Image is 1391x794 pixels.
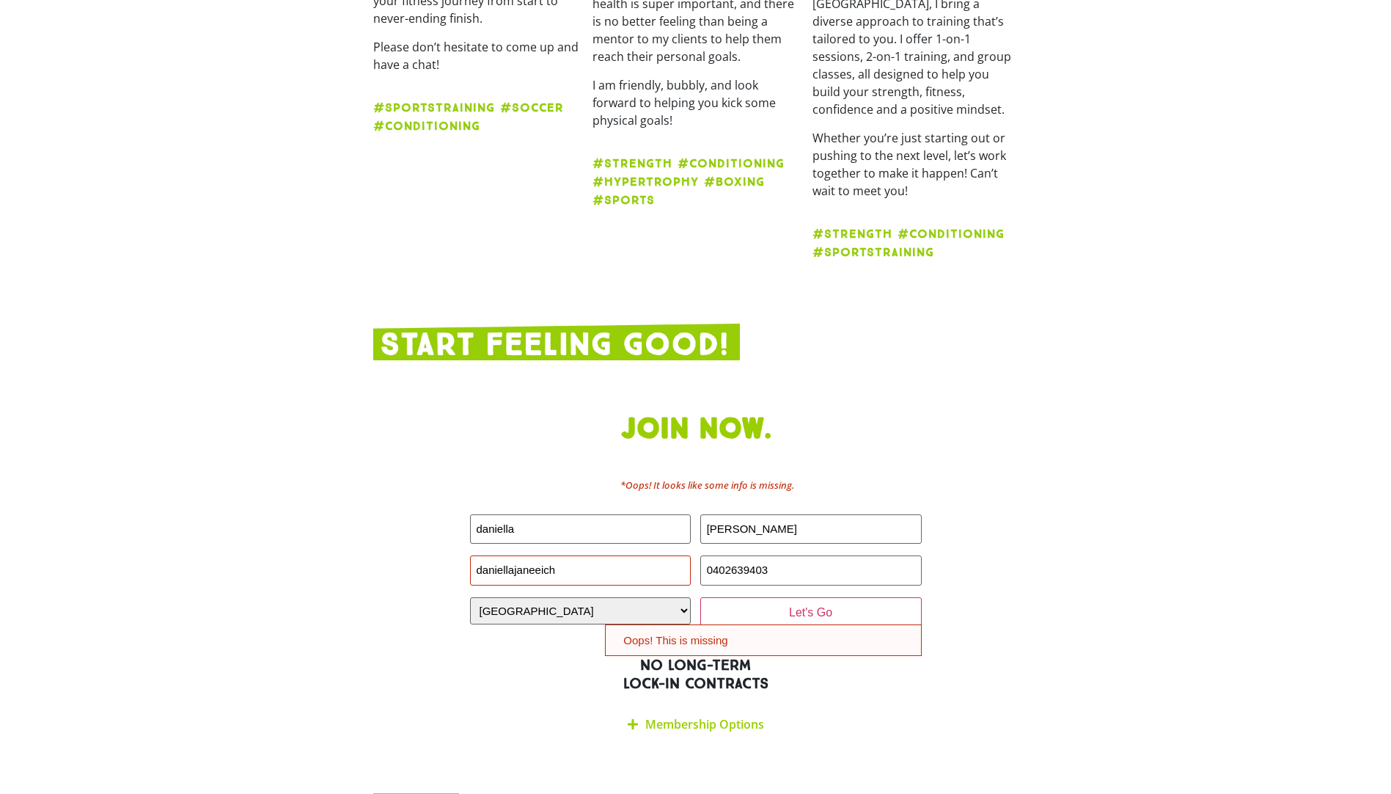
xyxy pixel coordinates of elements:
input: Email [470,556,691,586]
strong: #Strength #Conditioning #SportsTraining [812,227,1005,259]
input: LAST NAME [700,514,922,544]
input: PHONE [700,556,922,586]
h1: Join now. [373,412,1019,447]
strong: #sportsTraining #Soccer #Conditioning [373,101,569,133]
strong: #Strength #Conditioning #Hypertrophy #Boxing #Sports [592,156,785,207]
p: Please don’t hesitate to come up and have a chat! [373,38,579,73]
div: Membership Options [470,707,922,742]
h2: NO LONG-TERM LOCK-IN CONTRACTS [373,656,1019,693]
input: FIRST NAME [470,514,691,544]
a: Membership Options [645,716,764,732]
p: Whether you’re just starting out or pushing to the next level, let’s work together to make it hap... [812,129,1018,200]
h2: *Oops! It looks like some info is missing. [505,479,910,492]
div: Oops! This is missing [605,624,921,656]
input: Let's Go [700,597,922,628]
p: I am friendly, bubbly, and look forward to helping you kick some physical goals! [592,76,798,129]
